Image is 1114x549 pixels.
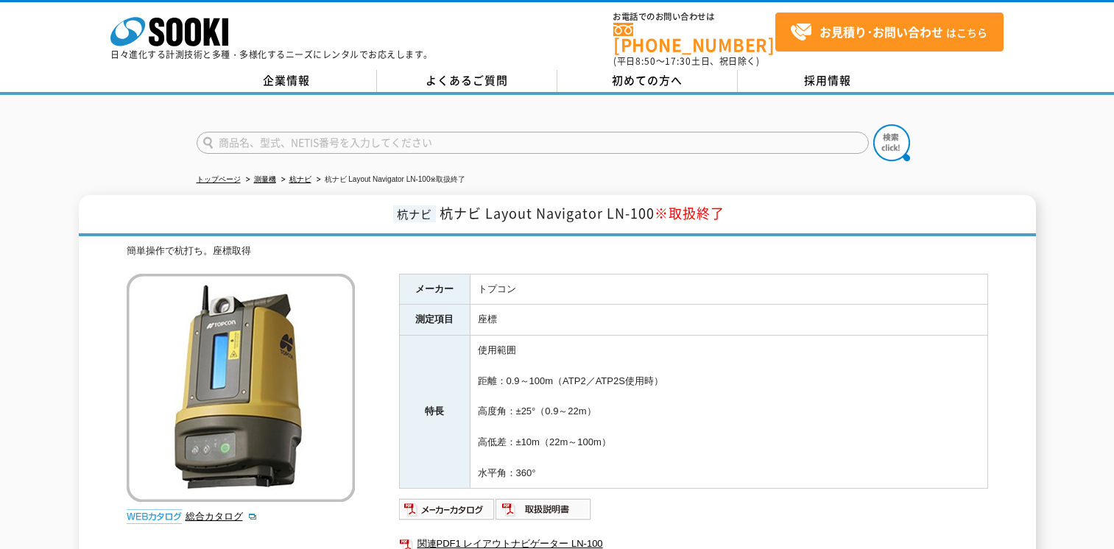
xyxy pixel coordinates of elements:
img: 取扱説明書 [496,497,592,521]
a: 取扱説明書 [496,508,592,519]
span: ※取扱終了 [655,203,725,223]
input: 商品名、型式、NETIS番号を入力してください [197,132,869,154]
li: 杭ナビ Layout Navigator LN-100※取扱終了 [314,172,466,188]
th: 特長 [399,336,470,489]
span: 初めての方へ [612,72,683,88]
img: webカタログ [127,509,182,524]
span: 杭ナビ [393,205,436,222]
a: 杭ナビ [289,175,311,183]
span: はこちら [790,21,987,43]
span: (平日 ～ 土日、祝日除く) [613,54,759,68]
a: 採用情報 [738,70,918,92]
th: メーカー [399,274,470,305]
img: メーカーカタログ [399,497,496,521]
a: よくあるご質問 [377,70,557,92]
span: 杭ナビ Layout Navigator LN-100 [440,203,725,223]
a: トップページ [197,175,241,183]
strong: お見積り･お問い合わせ [819,23,943,40]
span: 8:50 [635,54,656,68]
a: お見積り･お問い合わせはこちら [775,13,1004,52]
img: 杭ナビ Layout Navigator LN-100※取扱終了 [127,274,355,502]
a: [PHONE_NUMBER] [613,23,775,53]
td: トプコン [470,274,987,305]
a: 企業情報 [197,70,377,92]
span: 17:30 [665,54,691,68]
p: 日々進化する計測技術と多種・多様化するニーズにレンタルでお応えします。 [110,50,433,59]
th: 測定項目 [399,305,470,336]
a: 初めての方へ [557,70,738,92]
div: 簡単操作で杭打ち。座標取得 [127,244,988,259]
a: 総合カタログ [186,511,258,522]
a: メーカーカタログ [399,508,496,519]
td: 使用範囲 距離：0.9～100m（ATP2／ATP2S使用時） 高度角：±25°（0.9～22m） 高低差：±10m（22m～100m） 水平角：360° [470,336,987,489]
img: btn_search.png [873,124,910,161]
a: 測量機 [254,175,276,183]
span: お電話でのお問い合わせは [613,13,775,21]
td: 座標 [470,305,987,336]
